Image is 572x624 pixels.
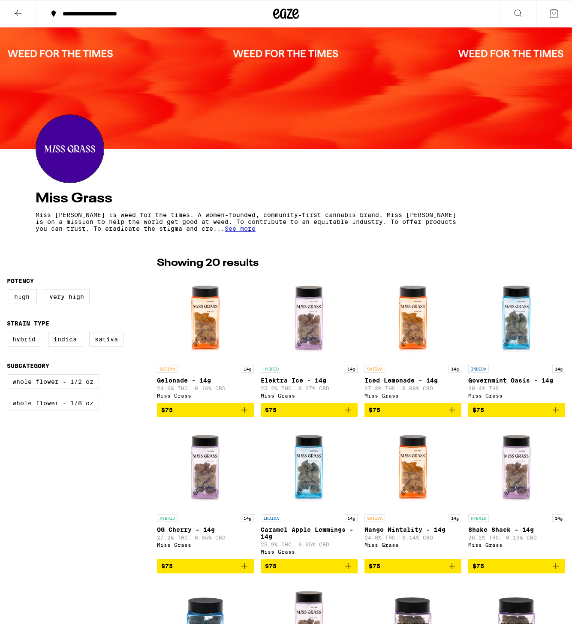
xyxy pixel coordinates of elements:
img: Miss Grass - Governmint Oasis - 14g [474,275,560,361]
p: HYBRID [261,365,281,373]
p: OG Cherry - 14g [157,526,254,533]
p: 14g [241,514,254,522]
label: Sativa [89,332,123,347]
button: Add to bag [261,559,358,573]
p: Gelonade - 14g [157,377,254,384]
button: Add to bag [468,403,565,417]
div: Miss Grass [157,542,254,548]
a: Open page for OG Cherry - 14g from Miss Grass [157,424,254,559]
p: Elektra Ice - 14g [261,377,358,384]
p: HYBRID [157,514,178,522]
a: Open page for Governmint Oasis - 14g from Miss Grass [468,275,565,403]
div: Miss Grass [468,393,565,398]
span: $75 [369,407,380,413]
label: Very High [44,289,90,304]
p: Miss [PERSON_NAME] is weed for the times. A women-founded, community-first cannabis brand, Miss [... [36,211,461,232]
a: Open page for Shake Shack - 14g from Miss Grass [468,424,565,559]
span: $75 [473,407,484,413]
img: Miss Grass - Elektra Ice - 14g [266,275,352,361]
img: Miss Grass - Caramel Apple Lemmings - 14g [266,424,352,510]
button: Add to bag [157,559,254,573]
img: Miss Grass - OG Cherry - 14g [163,424,248,510]
h4: Miss Grass [36,192,536,205]
a: Open page for Iced Lemonade - 14g from Miss Grass [364,275,461,403]
div: Miss Grass [364,542,461,548]
a: Open page for Mango Mintality - 14g from Miss Grass [364,424,461,559]
p: HYBRID [468,514,489,522]
legend: Subcategory [7,362,49,369]
p: Iced Lemonade - 14g [364,377,461,384]
label: Whole Flower - 1/2 oz [7,374,99,389]
p: 24.6% THC: 0.16% CBD [157,386,254,391]
p: SATIVA [364,514,385,522]
p: 14g [241,365,254,373]
span: $75 [265,407,277,413]
p: 26.2% THC: 0.19% CBD [468,535,565,540]
label: Indica [48,332,82,347]
div: Miss Grass [261,549,358,555]
p: 14g [449,365,461,373]
label: High [7,289,37,304]
p: 25.2% THC: 0.27% CBD [261,386,358,391]
button: Add to bag [261,403,358,417]
p: 14g [345,514,358,522]
p: Caramel Apple Lemmings - 14g [261,526,358,540]
div: Miss Grass [157,393,254,398]
p: 30.4% THC [468,386,565,391]
span: $75 [265,563,277,570]
span: $75 [369,563,380,570]
img: Miss Grass - Iced Lemonade - 14g [370,275,456,361]
a: Open page for Elektra Ice - 14g from Miss Grass [261,275,358,403]
legend: Potency [7,277,34,284]
p: 27.3% THC: 0.08% CBD [364,386,461,391]
div: Miss Grass [364,393,461,398]
p: Shake Shack - 14g [468,526,565,533]
p: 14g [552,514,565,522]
p: INDICA [468,365,489,373]
legend: Strain Type [7,320,49,327]
div: Miss Grass [261,393,358,398]
p: 25.9% THC: 0.05% CBD [261,542,358,547]
label: Whole Flower - 1/8 oz [7,396,99,410]
p: 14g [449,514,461,522]
a: Open page for Gelonade - 14g from Miss Grass [157,275,254,403]
a: Open page for Caramel Apple Lemmings - 14g from Miss Grass [261,424,358,559]
p: SATIVA [157,365,178,373]
p: 14g [345,365,358,373]
span: $75 [473,563,484,570]
p: 14g [552,365,565,373]
p: INDICA [261,514,281,522]
button: Add to bag [468,559,565,573]
button: Add to bag [364,403,461,417]
span: $75 [161,563,173,570]
button: Add to bag [364,559,461,573]
p: Mango Mintality - 14g [364,526,461,533]
img: Miss Grass - Gelonade - 14g [163,275,248,361]
p: Governmint Oasis - 14g [468,377,565,384]
p: 24.8% THC: 0.14% CBD [364,535,461,540]
p: 27.2% THC: 0.05% CBD [157,535,254,540]
span: See more [225,225,256,232]
span: $75 [161,407,173,413]
img: Miss Grass logo [36,115,104,183]
img: Miss Grass - Shake Shack - 14g [474,424,560,510]
p: SATIVA [364,365,385,373]
img: Miss Grass - Mango Mintality - 14g [370,424,456,510]
button: Add to bag [157,403,254,417]
div: Miss Grass [468,542,565,548]
p: Showing 20 results [157,256,259,271]
label: Hybrid [7,332,41,347]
